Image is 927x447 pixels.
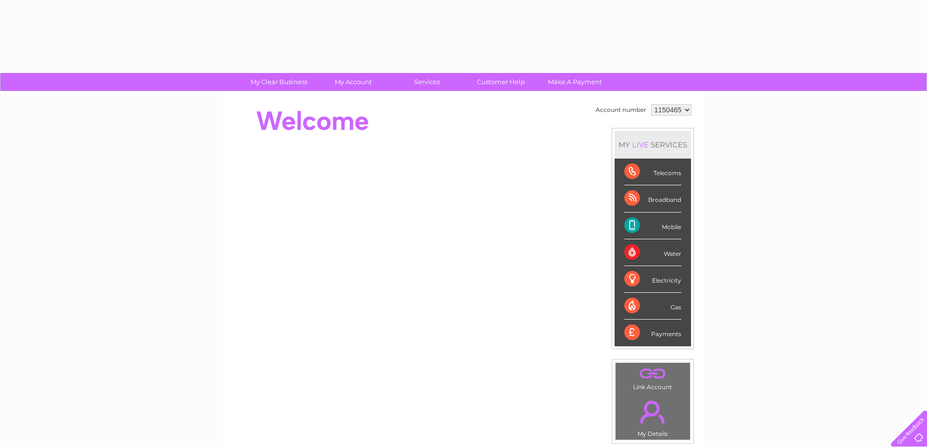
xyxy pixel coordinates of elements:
a: Customer Help [461,73,541,91]
td: Account number [593,102,649,118]
div: Gas [624,293,681,320]
div: Electricity [624,266,681,293]
div: MY SERVICES [615,131,691,159]
a: My Clear Business [239,73,319,91]
div: Mobile [624,213,681,239]
a: Make A Payment [535,73,615,91]
div: Water [624,239,681,266]
td: Link Account [615,362,691,393]
div: Broadband [624,185,681,212]
a: . [618,395,688,429]
div: Payments [624,320,681,346]
a: Services [387,73,467,91]
a: . [618,365,688,382]
td: My Details [615,393,691,440]
a: My Account [313,73,393,91]
div: Telecoms [624,159,681,185]
div: LIVE [630,140,651,149]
